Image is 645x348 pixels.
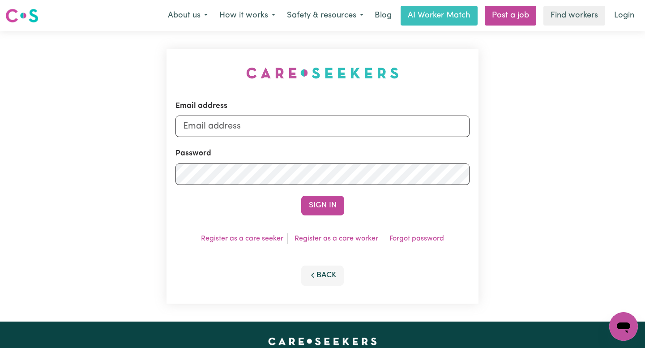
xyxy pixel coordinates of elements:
button: How it works [214,6,281,25]
a: Login [609,6,640,26]
a: Careseekers logo [5,5,38,26]
a: Register as a care seeker [201,235,283,242]
a: Careseekers home page [268,338,377,345]
button: Sign In [301,196,344,215]
a: Blog [369,6,397,26]
a: Forgot password [389,235,444,242]
img: Careseekers logo [5,8,38,24]
iframe: Button to launch messaging window [609,312,638,341]
a: Post a job [485,6,536,26]
a: Register as a care worker [295,235,378,242]
input: Email address [175,116,470,137]
button: About us [162,6,214,25]
button: Back [301,266,344,285]
a: Find workers [543,6,605,26]
button: Safety & resources [281,6,369,25]
label: Email address [175,100,227,112]
label: Password [175,148,211,159]
a: AI Worker Match [401,6,478,26]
